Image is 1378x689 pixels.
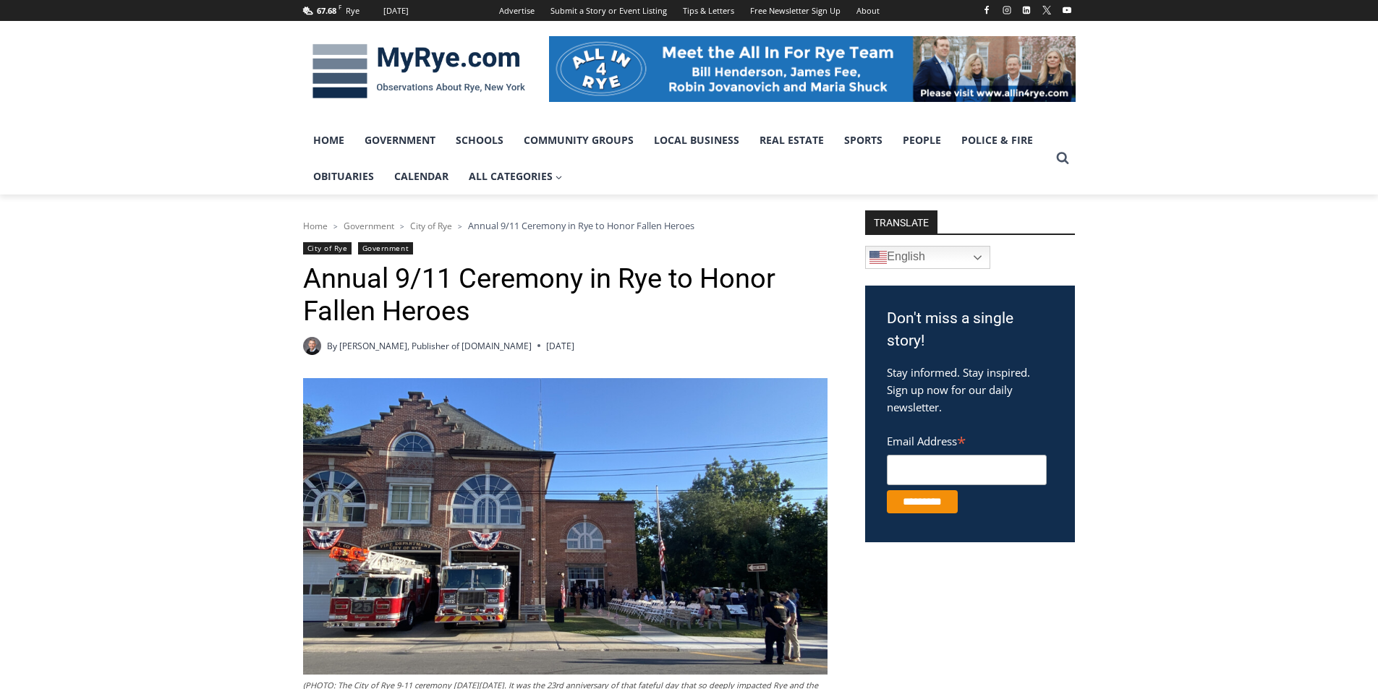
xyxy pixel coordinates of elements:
h1: Annual 9/11 Ceremony in Rye to Honor Fallen Heroes [303,262,828,328]
nav: Breadcrumbs [303,218,828,233]
div: Rye [346,4,360,17]
a: Schools [446,122,514,158]
a: Government [344,220,394,232]
img: (PHOTO: The City of Rye 9-11 ceremony on Wednesday, September 11, 2024. It was the 23rd anniversa... [303,378,828,675]
div: [DATE] [383,4,409,17]
a: X [1038,1,1055,19]
a: Home [303,220,328,232]
a: [PERSON_NAME], Publisher of [DOMAIN_NAME] [339,340,532,352]
a: Calendar [384,158,459,194]
span: Annual 9/11 Ceremony in Rye to Honor Fallen Heroes [468,219,694,232]
a: Real Estate [749,122,834,158]
strong: TRANSLATE [865,210,937,234]
a: City of Rye [303,242,352,254]
img: en [869,249,887,266]
span: > [400,221,404,231]
nav: Primary Navigation [303,122,1050,195]
a: YouTube [1058,1,1076,19]
a: People [893,122,951,158]
a: All Categories [459,158,573,194]
span: F [339,3,341,11]
span: By [327,339,337,353]
p: Stay informed. Stay inspired. Sign up now for our daily newsletter. [887,364,1053,416]
a: Linkedin [1018,1,1035,19]
button: View Search Form [1050,145,1076,171]
label: Email Address [887,427,1047,453]
a: Sports [834,122,893,158]
a: Facebook [978,1,995,19]
a: Obituaries [303,158,384,194]
img: MyRye.com [303,34,535,109]
h3: Don't miss a single story! [887,307,1053,353]
a: Author image [303,337,321,355]
a: Local Business [644,122,749,158]
time: [DATE] [546,339,574,353]
a: Government [354,122,446,158]
a: Home [303,122,354,158]
span: > [458,221,462,231]
img: All in for Rye [549,36,1076,101]
span: All Categories [469,168,563,184]
span: > [333,221,338,231]
span: 67.68 [317,5,336,16]
a: Government [358,242,413,254]
a: Police & Fire [951,122,1043,158]
a: English [865,246,990,269]
a: Community Groups [514,122,644,158]
a: City of Rye [410,220,452,232]
a: Instagram [998,1,1016,19]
